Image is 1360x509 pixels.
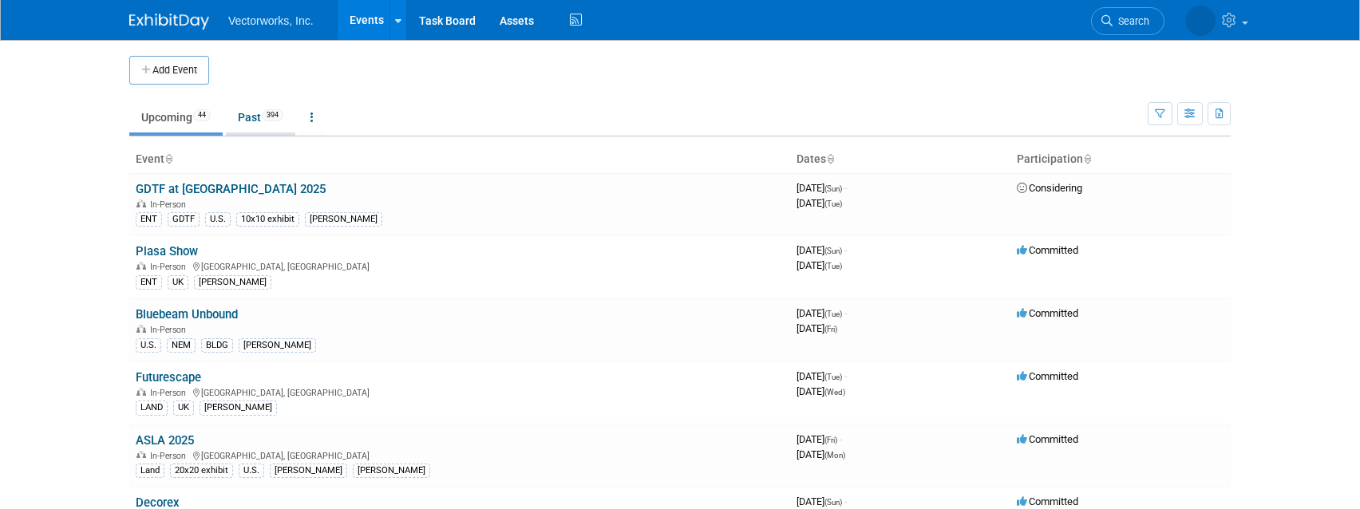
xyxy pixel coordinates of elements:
div: [PERSON_NAME] [200,400,277,415]
div: [PERSON_NAME] [305,212,382,227]
th: Participation [1010,146,1231,173]
div: GDTF [168,212,200,227]
span: In-Person [150,388,191,398]
div: BLDG [201,338,233,353]
span: - [844,244,847,256]
a: Plasa Show [136,244,198,258]
span: [DATE] [797,244,847,256]
div: UK [173,400,194,415]
a: Sort by Start Date [826,152,834,165]
img: ExhibitDay [129,14,209,30]
div: [PERSON_NAME] [270,464,347,478]
div: NEM [167,338,196,353]
span: (Tue) [824,199,842,208]
span: - [844,495,847,507]
span: - [844,370,847,382]
th: Event [129,146,790,173]
span: (Mon) [824,451,845,460]
span: - [840,433,842,445]
div: ENT [136,212,162,227]
div: [PERSON_NAME] [239,338,316,353]
div: [GEOGRAPHIC_DATA], [GEOGRAPHIC_DATA] [136,385,784,398]
span: 394 [262,109,283,121]
a: ASLA 2025 [136,433,194,448]
th: Dates [790,146,1010,173]
div: [PERSON_NAME] [194,275,271,290]
span: (Sun) [824,247,842,255]
img: In-Person Event [136,325,146,333]
span: (Sun) [824,498,842,507]
span: Committed [1017,370,1078,382]
a: Upcoming44 [129,102,223,132]
span: (Sun) [824,184,842,193]
span: (Tue) [824,262,842,270]
span: [DATE] [797,385,845,397]
span: [DATE] [797,259,842,271]
div: 10x10 exhibit [236,212,299,227]
img: Tania Arabian [1185,6,1216,36]
span: (Fri) [824,325,837,333]
a: GDTF at [GEOGRAPHIC_DATA] 2025 [136,182,326,196]
div: [GEOGRAPHIC_DATA], [GEOGRAPHIC_DATA] [136,448,784,461]
div: [GEOGRAPHIC_DATA], [GEOGRAPHIC_DATA] [136,259,784,272]
div: ENT [136,275,162,290]
span: [DATE] [797,433,842,445]
div: LAND [136,400,168,415]
div: U.S. [136,338,161,353]
span: (Tue) [824,373,842,381]
button: Add Event [129,56,209,85]
span: In-Person [150,325,191,335]
a: Sort by Participation Type [1083,152,1091,165]
div: U.S. [239,464,264,478]
div: UK [168,275,188,290]
div: U.S. [205,212,231,227]
span: Vectorworks, Inc. [228,14,314,27]
span: [DATE] [797,182,847,194]
a: Past394 [226,102,295,132]
span: In-Person [150,262,191,272]
a: Bluebeam Unbound [136,307,238,322]
span: Considering [1017,182,1082,194]
span: Committed [1017,244,1078,256]
span: - [844,182,847,194]
span: (Fri) [824,436,837,444]
span: Committed [1017,495,1078,507]
span: [DATE] [797,307,847,319]
span: In-Person [150,199,191,210]
span: - [844,307,847,319]
span: Committed [1017,433,1078,445]
span: [DATE] [797,448,845,460]
span: 44 [193,109,211,121]
span: Search [1113,15,1149,27]
span: [DATE] [797,322,837,334]
span: [DATE] [797,495,847,507]
span: [DATE] [797,370,847,382]
a: Search [1091,7,1164,35]
img: In-Person Event [136,451,146,459]
span: [DATE] [797,197,842,209]
img: In-Person Event [136,262,146,270]
div: [PERSON_NAME] [353,464,430,478]
span: In-Person [150,451,191,461]
span: Committed [1017,307,1078,319]
span: (Wed) [824,388,845,397]
span: (Tue) [824,310,842,318]
div: 20x20 exhibit [170,464,233,478]
img: In-Person Event [136,388,146,396]
a: Futurescape [136,370,201,385]
a: Sort by Event Name [164,152,172,165]
div: Land [136,464,164,478]
img: In-Person Event [136,199,146,207]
